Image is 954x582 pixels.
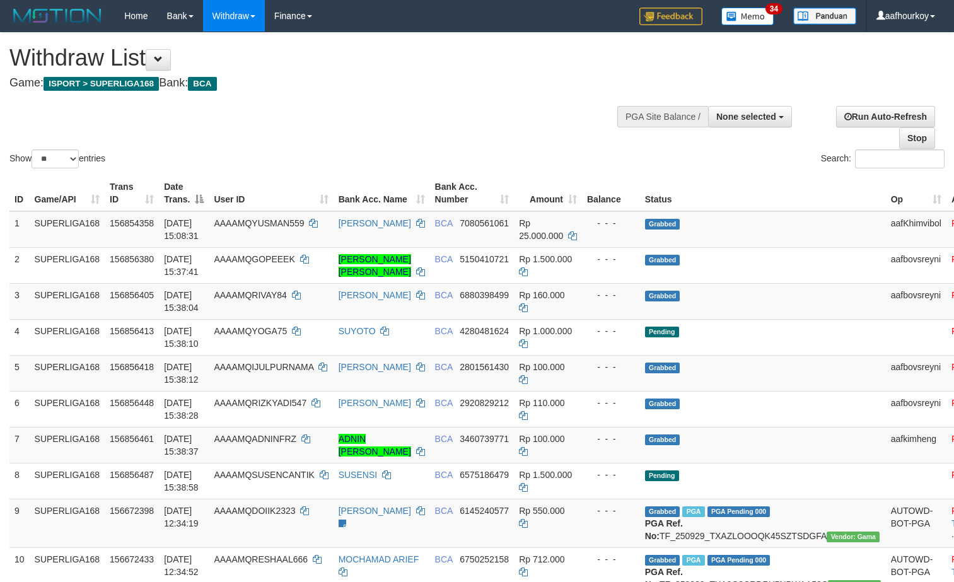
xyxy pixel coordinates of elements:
span: 156856487 [110,470,154,480]
span: Copy 4280481624 to clipboard [460,326,509,336]
span: 156856461 [110,434,154,444]
span: Grabbed [645,255,680,265]
span: Rp 110.000 [519,398,564,408]
a: [PERSON_NAME] [339,290,411,300]
span: AAAAMQYOGA75 [214,326,287,336]
div: - - - [587,504,635,517]
span: Pending [645,470,679,481]
span: AAAAMQRESHAAL666 [214,554,308,564]
span: Grabbed [645,291,680,301]
a: ADNIN [PERSON_NAME] [339,434,411,457]
div: PGA Site Balance / [617,106,708,127]
td: aafbovsreyni [886,283,946,319]
a: [PERSON_NAME] [339,506,411,516]
td: 5 [9,355,30,391]
span: Rp 100.000 [519,434,564,444]
span: Copy 6880398499 to clipboard [460,290,509,300]
span: Rp 160.000 [519,290,564,300]
span: 156856405 [110,290,154,300]
div: - - - [587,553,635,566]
span: [DATE] 15:38:28 [164,398,199,421]
td: aafkimheng [886,427,946,463]
img: MOTION_logo.png [9,6,105,25]
span: 156672433 [110,554,154,564]
a: SUYOTO [339,326,376,336]
span: [DATE] 15:38:58 [164,470,199,492]
span: ISPORT > SUPERLIGA168 [44,77,159,91]
span: 156856380 [110,254,154,264]
span: [DATE] 15:38:12 [164,362,199,385]
th: Amount: activate to sort column ascending [514,175,582,211]
span: None selected [716,112,776,122]
td: TF_250929_TXAZLOOOQK45SZTSDGFA [640,499,886,547]
span: [DATE] 15:38:10 [164,326,199,349]
td: 2 [9,247,30,283]
td: 9 [9,499,30,547]
span: BCA [435,554,453,564]
span: BCA [435,218,453,228]
span: Rp 1.500.000 [519,254,572,264]
span: 156672398 [110,506,154,516]
td: SUPERLIGA168 [30,247,105,283]
div: - - - [587,433,635,445]
td: 1 [9,211,30,248]
span: Rp 550.000 [519,506,564,516]
span: Copy 6750252158 to clipboard [460,554,509,564]
td: 3 [9,283,30,319]
span: Rp 1.500.000 [519,470,572,480]
h1: Withdraw List [9,45,624,71]
td: SUPERLIGA168 [30,391,105,427]
div: - - - [587,289,635,301]
h4: Game: Bank: [9,77,624,90]
a: [PERSON_NAME] [339,218,411,228]
span: 156856418 [110,362,154,372]
span: [DATE] 12:34:52 [164,554,199,577]
td: SUPERLIGA168 [30,319,105,355]
span: Grabbed [645,363,680,373]
td: aafbovsreyni [886,391,946,427]
td: SUPERLIGA168 [30,283,105,319]
th: Op: activate to sort column ascending [886,175,946,211]
a: Run Auto-Refresh [836,106,935,127]
td: SUPERLIGA168 [30,427,105,463]
span: AAAAMQYUSMAN559 [214,218,304,228]
td: AUTOWD-BOT-PGA [886,499,946,547]
span: Vendor URL: https://trx31.1velocity.biz [827,532,880,542]
span: Marked by aafsoycanthlai [682,555,704,566]
td: aafbovsreyni [886,247,946,283]
span: AAAAMQRIZKYADI547 [214,398,306,408]
td: 7 [9,427,30,463]
a: MOCHAMAD ARIEF [339,554,419,564]
td: aafKhimvibol [886,211,946,248]
span: BCA [435,470,453,480]
div: - - - [587,217,635,230]
span: AAAAMQSUSENCANTIK [214,470,314,480]
span: BCA [435,326,453,336]
div: - - - [587,253,635,265]
td: 4 [9,319,30,355]
span: Copy 3460739771 to clipboard [460,434,509,444]
span: [DATE] 12:34:19 [164,506,199,528]
span: Grabbed [645,555,680,566]
span: 34 [765,3,782,15]
span: PGA Pending [707,555,771,566]
span: Marked by aafsoycanthlai [682,506,704,517]
span: Grabbed [645,434,680,445]
input: Search: [855,149,945,168]
img: Button%20Memo.svg [721,8,774,25]
span: Copy 6145240577 to clipboard [460,506,509,516]
span: Grabbed [645,506,680,517]
div: - - - [587,325,635,337]
th: ID [9,175,30,211]
span: Copy 2801561430 to clipboard [460,362,509,372]
span: Rp 712.000 [519,554,564,564]
td: SUPERLIGA168 [30,355,105,391]
span: [DATE] 15:38:04 [164,290,199,313]
td: 8 [9,463,30,499]
a: Stop [899,127,935,149]
a: [PERSON_NAME] [339,362,411,372]
label: Search: [821,149,945,168]
span: 156856448 [110,398,154,408]
span: AAAAMQRIVAY84 [214,290,286,300]
div: - - - [587,361,635,373]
